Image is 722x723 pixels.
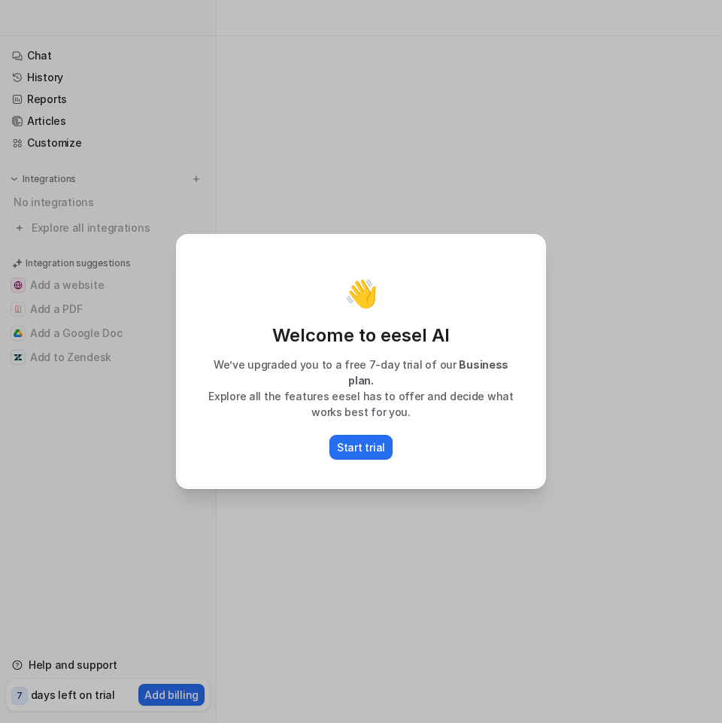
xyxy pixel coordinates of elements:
[193,388,529,420] p: Explore all the features eesel has to offer and decide what works best for you.
[337,439,385,455] p: Start trial
[329,435,393,460] button: Start trial
[193,357,529,388] p: We’ve upgraded you to a free 7-day trial of our
[193,324,529,348] p: Welcome to eesel AI
[344,278,378,308] p: 👋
